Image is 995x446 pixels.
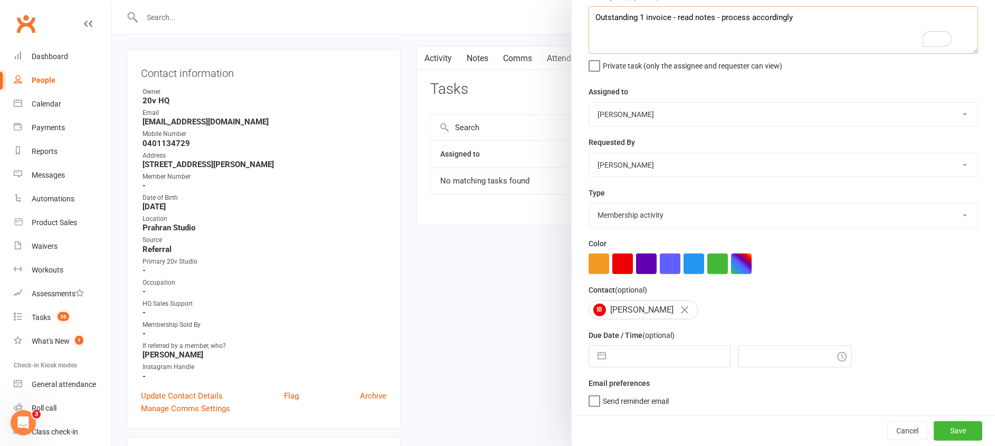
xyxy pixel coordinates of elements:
[13,11,39,37] a: Clubworx
[934,421,982,440] button: Save
[14,396,111,420] a: Roll call
[14,92,111,116] a: Calendar
[32,123,65,132] div: Payments
[75,336,83,345] span: 1
[14,282,111,306] a: Assessments
[14,140,111,163] a: Reports
[589,377,650,389] label: Email preferences
[58,312,69,321] span: 36
[14,235,111,258] a: Waivers
[14,211,111,235] a: Product Sales
[11,410,36,435] iframe: Intercom live chat
[589,86,628,98] label: Assigned to
[32,76,55,84] div: People
[14,163,111,187] a: Messages
[603,393,669,405] span: Send reminder email
[14,306,111,329] a: Tasks 36
[32,410,41,419] span: 3
[14,45,111,69] a: Dashboard
[603,58,782,70] span: Private task (only the assignee and requester can view)
[14,258,111,282] a: Workouts
[32,289,84,298] div: Assessments
[32,147,58,156] div: Reports
[32,380,96,389] div: General attendance
[615,286,647,294] small: (optional)
[32,171,65,179] div: Messages
[32,218,77,227] div: Product Sales
[32,52,68,61] div: Dashboard
[589,238,607,249] label: Color
[589,6,978,54] textarea: To enrich screen reader interactions, please activate Accessibility in Grammarly extension settings
[589,284,647,296] label: Contact
[887,421,927,440] button: Cancel
[589,300,698,319] div: [PERSON_NAME]
[32,404,56,412] div: Roll call
[589,187,605,199] label: Type
[589,137,635,148] label: Requested By
[32,242,58,250] div: Waivers
[642,331,675,340] small: (optional)
[589,329,675,341] label: Due Date / Time
[32,428,78,436] div: Class check-in
[32,266,63,274] div: Workouts
[32,313,51,322] div: Tasks
[32,337,70,345] div: What's New
[32,100,61,108] div: Calendar
[14,69,111,92] a: People
[32,195,74,203] div: Automations
[593,304,606,316] span: IB
[14,420,111,444] a: Class kiosk mode
[14,187,111,211] a: Automations
[14,373,111,396] a: General attendance kiosk mode
[14,329,111,353] a: What's New1
[14,116,111,140] a: Payments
